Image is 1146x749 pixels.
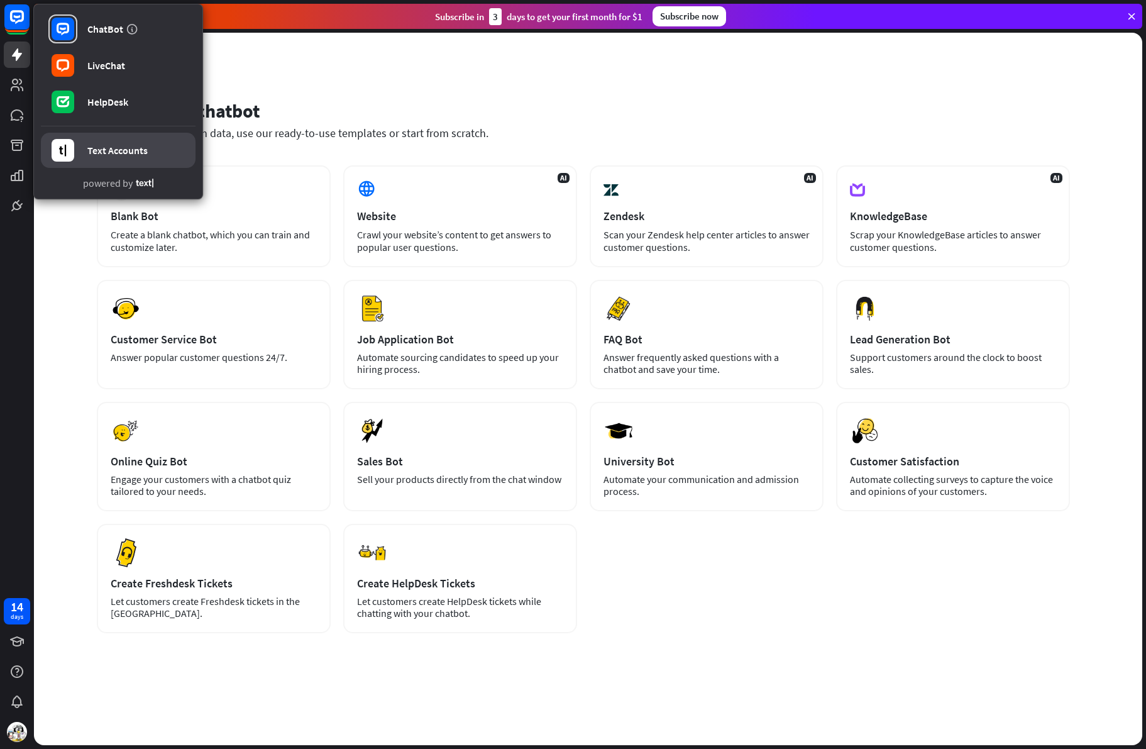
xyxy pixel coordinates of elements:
div: Automate sourcing candidates to speed up your hiring process. [357,352,563,375]
span: AI [1050,173,1062,183]
div: Support customers around the clock to boost sales. [850,352,1056,375]
div: Create HelpDesk Tickets [357,576,563,591]
div: Set up your chatbot [97,99,1070,123]
div: Blank Bot [111,209,317,223]
div: Let customers create Freshdesk tickets in the [GEOGRAPHIC_DATA]. [111,596,317,619]
div: Create Freshdesk Tickets [111,576,317,591]
div: KnowledgeBase [850,209,1056,223]
div: FAQ Bot [603,332,810,347]
div: Website [357,209,563,223]
div: Scan your Zendesk help center articles to answer customer questions. [603,228,810,253]
div: Let customers create HelpDesk tickets while chatting with your chatbot. [357,596,563,619]
div: Lead Generation Bot [850,332,1056,347]
div: Sales Bot [357,454,563,469]
span: AI [804,173,816,183]
div: Sell your products directly from the chat window [357,474,563,485]
div: Customer Service Bot [111,332,317,347]
div: Zendesk [603,209,810,223]
div: Answer popular customer questions 24/7. [111,352,317,363]
div: Online Quiz Bot [111,454,317,469]
div: days [11,613,23,621]
div: Customer Satisfaction [850,454,1056,469]
div: Crawl your website’s content to get answers to popular user questions. [357,228,563,253]
span: AI [558,173,570,183]
div: Answer frequently asked questions with a chatbot and save your time. [603,352,810,375]
div: Train your chatbot with data, use our ready-to-use templates or start from scratch. [97,126,1070,140]
div: Scrap your KnowledgeBase articles to answer customer questions. [850,228,1056,253]
div: Automate collecting surveys to capture the voice and opinions of your customers. [850,474,1056,497]
a: 14 days [4,598,30,624]
div: Create a blank chatbot, which you can train and customize later. [111,228,317,253]
div: Job Application Bot [357,332,563,347]
div: Subscribe in days to get your first month for $1 [435,8,642,25]
button: Open LiveChat chat widget [10,5,48,43]
div: 3 [489,8,502,25]
div: 14 [11,601,23,613]
div: Engage your customers with a chatbot quiz tailored to your needs. [111,474,317,497]
div: University Bot [603,454,810,469]
div: Subscribe now [653,6,726,26]
div: Automate your communication and admission process. [603,474,810,497]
